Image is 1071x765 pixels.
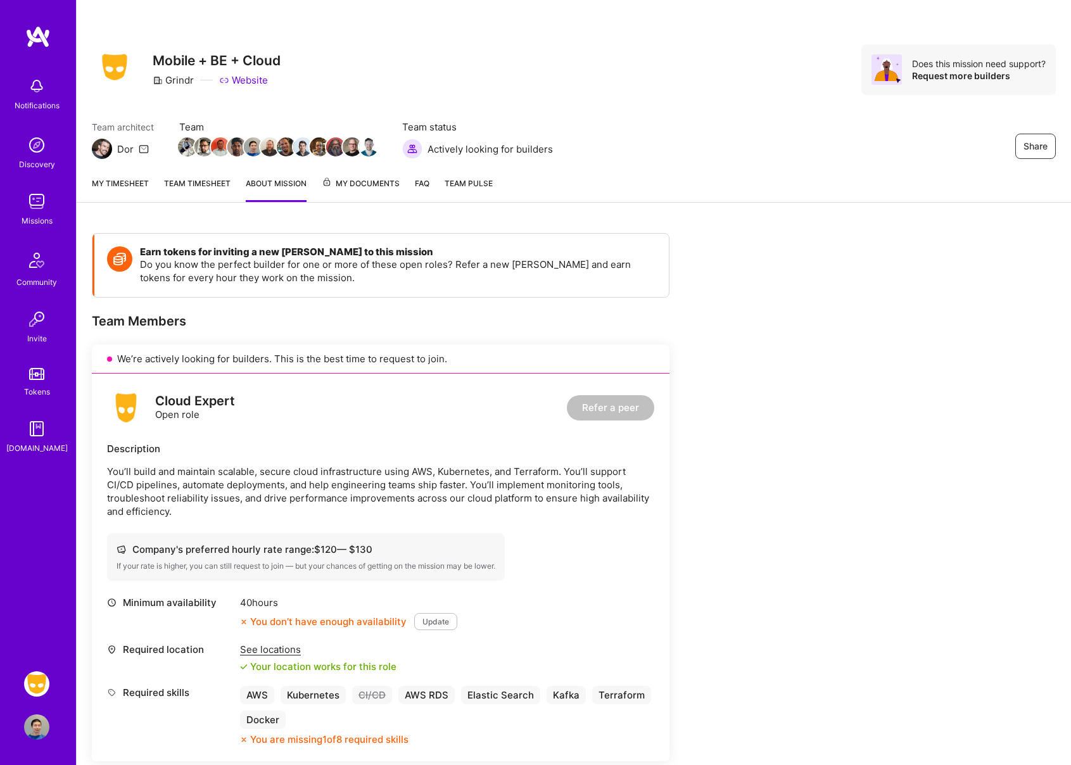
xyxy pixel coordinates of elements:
[153,73,194,87] div: Grindr
[402,139,422,159] img: Actively looking for builders
[24,714,49,740] img: User Avatar
[322,177,400,191] span: My Documents
[212,136,229,158] a: Team Member Avatar
[107,465,654,518] p: You’ll build and maintain scalable, secure cloud infrastructure using AWS, Kubernetes, and Terraf...
[344,136,360,158] a: Team Member Avatar
[117,142,134,156] div: Dor
[592,686,651,704] div: Terraform
[107,246,132,272] img: Token icon
[24,307,49,332] img: Invite
[92,345,669,374] div: We’re actively looking for builders. This is the best time to request to join.
[912,70,1046,82] div: Request more builders
[92,120,154,134] span: Team architect
[445,179,493,188] span: Team Pulse
[24,416,49,441] img: guide book
[107,598,117,607] i: icon Clock
[179,136,196,158] a: Team Member Avatar
[16,275,57,289] div: Community
[25,25,51,48] img: logo
[295,136,311,158] a: Team Member Avatar
[402,120,553,134] span: Team status
[196,136,212,158] a: Team Member Avatar
[250,733,409,746] div: You are missing 1 of 8 required skills
[461,686,540,704] div: Elastic Search
[92,50,137,84] img: Company Logo
[178,137,197,156] img: Team Member Avatar
[117,543,495,556] div: Company's preferred hourly rate range: $ 120 — $ 130
[107,688,117,697] i: icon Tag
[6,441,68,455] div: [DOMAIN_NAME]
[92,313,669,329] div: Team Members
[1023,140,1048,153] span: Share
[194,137,213,156] img: Team Member Avatar
[262,136,278,158] a: Team Member Avatar
[871,54,902,85] img: Avatar
[107,686,234,699] div: Required skills
[107,596,234,609] div: Minimum availability
[327,136,344,158] a: Team Member Avatar
[360,136,377,158] a: Team Member Avatar
[107,645,117,654] i: icon Location
[24,132,49,158] img: discovery
[21,671,53,697] a: Grindr: Mobile + BE + Cloud
[445,177,493,202] a: Team Pulse
[107,442,654,455] div: Description
[140,258,656,284] p: Do you know the perfect builder for one or more of these open roles? Refer a new [PERSON_NAME] an...
[19,158,55,171] div: Discovery
[240,596,457,609] div: 40 hours
[27,332,47,345] div: Invite
[211,137,230,156] img: Team Member Avatar
[240,643,396,656] div: See locations
[240,686,274,704] div: AWS
[21,714,53,740] a: User Avatar
[24,189,49,214] img: teamwork
[15,99,60,112] div: Notifications
[311,136,327,158] a: Team Member Avatar
[240,618,248,626] i: icon CloseOrange
[153,53,281,68] h3: Mobile + BE + Cloud
[415,177,429,202] a: FAQ
[140,246,656,258] h4: Earn tokens for inviting a new [PERSON_NAME] to this mission
[428,142,553,156] span: Actively looking for builders
[164,177,231,202] a: Team timesheet
[293,137,312,156] img: Team Member Avatar
[245,136,262,158] a: Team Member Avatar
[155,395,235,421] div: Open role
[24,671,49,697] img: Grindr: Mobile + BE + Cloud
[179,120,377,134] span: Team
[240,660,396,673] div: Your location works for this role
[139,144,149,154] i: icon Mail
[22,245,52,275] img: Community
[260,137,279,156] img: Team Member Avatar
[310,137,329,156] img: Team Member Avatar
[155,395,235,408] div: Cloud Expert
[240,736,248,743] i: icon CloseOrange
[343,137,362,156] img: Team Member Avatar
[153,75,163,85] i: icon CompanyGray
[414,613,457,630] button: Update
[398,686,455,704] div: AWS RDS
[352,686,392,704] div: CI/CD
[92,177,149,202] a: My timesheet
[107,389,145,427] img: logo
[229,136,245,158] a: Team Member Avatar
[240,615,407,628] div: You don’t have enough availability
[22,214,53,227] div: Missions
[277,137,296,156] img: Team Member Avatar
[240,663,248,671] i: icon Check
[117,545,126,554] i: icon Cash
[278,136,295,158] a: Team Member Avatar
[240,711,286,729] div: Docker
[117,561,495,571] div: If your rate is higher, you can still request to join — but your chances of getting on the missio...
[322,177,400,202] a: My Documents
[547,686,586,704] div: Kafka
[24,385,50,398] div: Tokens
[326,137,345,156] img: Team Member Avatar
[244,137,263,156] img: Team Member Avatar
[1015,134,1056,159] button: Share
[567,395,654,420] button: Refer a peer
[92,139,112,159] img: Team Architect
[281,686,346,704] div: Kubernetes
[24,73,49,99] img: bell
[29,368,44,380] img: tokens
